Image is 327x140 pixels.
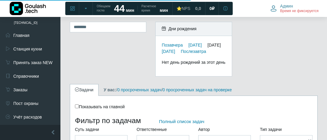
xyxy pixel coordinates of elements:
[156,22,231,36] div: Дни рождения
[159,119,204,124] a: Полный список задач
[114,3,125,14] strong: 44
[104,87,116,92] b: У вас:
[182,6,190,11] span: NPS
[162,49,175,54] a: [DATE]
[198,126,210,133] label: Автор
[70,84,99,96] a: Задачи
[75,126,99,133] label: Суть задачи
[189,43,202,47] a: [DATE]
[163,87,232,92] a: 0 просроченных задач на проверке
[160,8,168,13] span: мин
[280,3,293,9] span: Админ
[181,49,206,54] a: Послезавтра
[162,43,183,47] a: Позавчера
[173,3,205,14] a: ⭐NPS 0,0
[126,8,134,13] span: мин
[93,3,172,14] a: Обещаем гостю 44 мин Расчетное время мин
[141,4,156,13] span: Расчетное время
[267,2,322,15] button: Админ Время не фиксируется
[75,104,312,110] div: Показывать на главной
[99,87,236,93] div: / /
[117,87,161,92] a: 0 просроченных задач
[206,3,218,14] a: 0 ₽
[75,116,312,125] h3: Фильтр по задачам
[195,6,201,11] span: 0,0
[280,9,319,14] span: Время не фиксируется
[260,126,282,133] label: Тип задачи
[97,4,110,13] span: Обещаем гостю
[162,59,225,66] div: Нет день рождений за этот день
[212,6,215,11] span: ₽
[10,2,46,15] img: Логотип компании Goulash.tech
[208,43,225,47] div: [DATE]
[209,6,212,11] span: 0
[176,6,190,11] div: ⭐
[137,126,167,133] label: Ответственные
